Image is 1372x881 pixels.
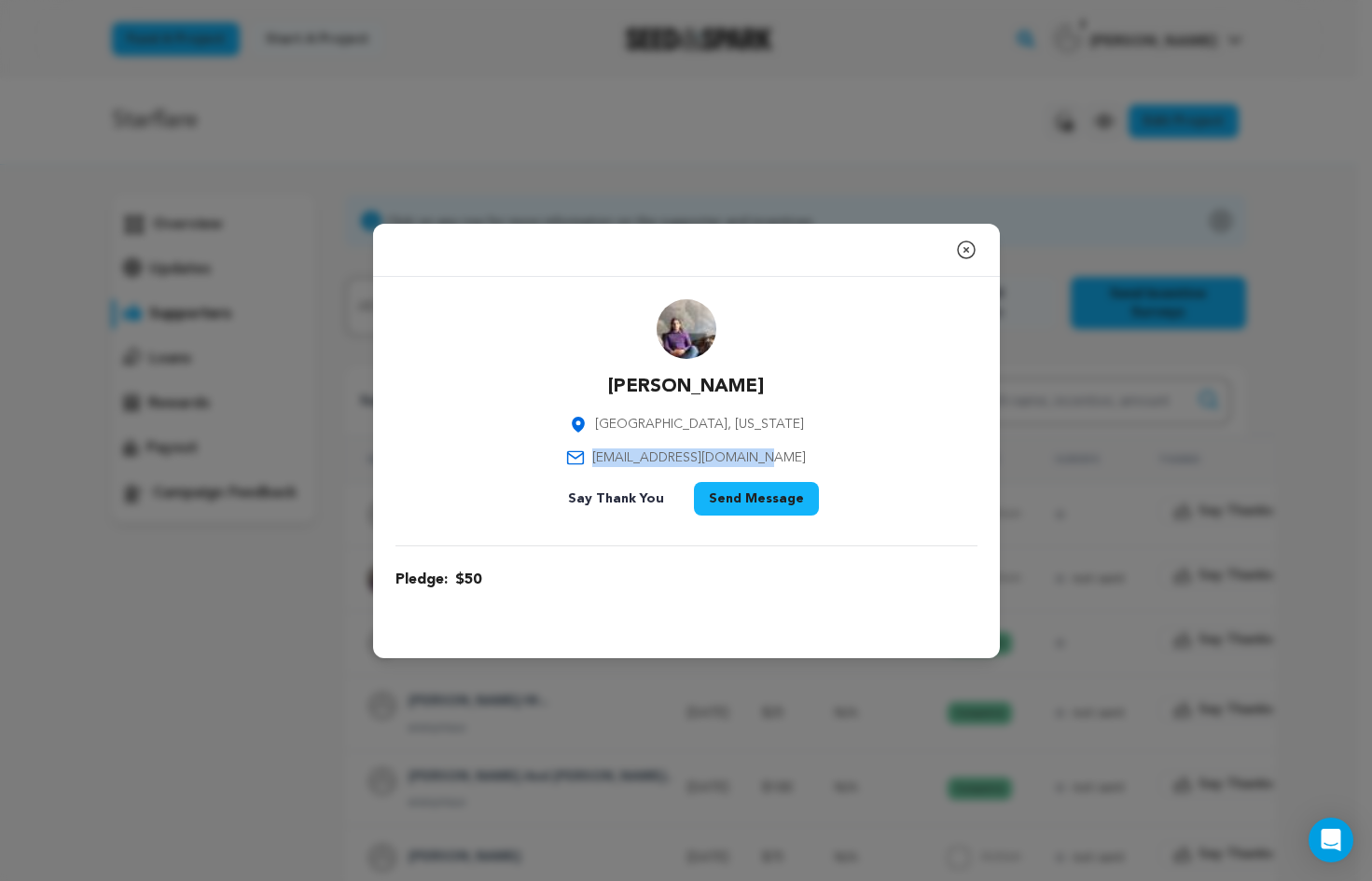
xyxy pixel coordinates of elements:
[395,569,448,591] span: Pledge:
[608,374,764,400] p: [PERSON_NAME]
[455,569,481,591] span: $50
[553,482,679,516] button: Say Thank You
[657,299,716,359] img: picture.jpeg
[595,415,804,434] span: [GEOGRAPHIC_DATA], [US_STATE]
[1309,818,1353,862] div: Open Intercom Messenger
[592,448,806,467] span: [EMAIL_ADDRESS][DOMAIN_NAME]
[694,482,819,516] button: Send Message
